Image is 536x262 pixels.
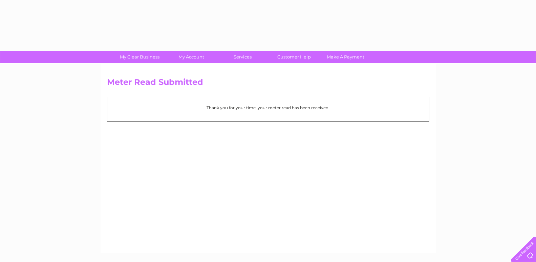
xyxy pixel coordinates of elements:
[111,104,426,111] p: Thank you for your time, your meter read has been received.
[318,51,373,63] a: Make A Payment
[215,51,271,63] a: Services
[163,51,219,63] a: My Account
[107,77,429,90] h2: Meter Read Submitted
[266,51,322,63] a: Customer Help
[112,51,168,63] a: My Clear Business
